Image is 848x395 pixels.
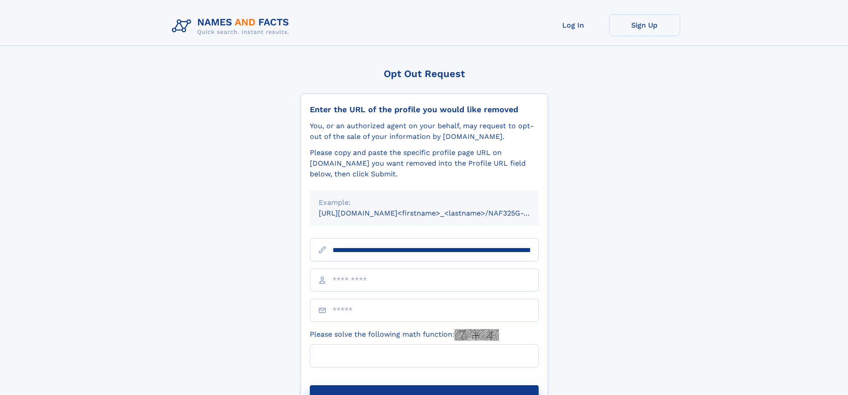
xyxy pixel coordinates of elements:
[319,209,556,217] small: [URL][DOMAIN_NAME]<firstname>_<lastname>/NAF325G-xxxxxxxx
[168,14,296,38] img: Logo Names and Facts
[310,121,539,142] div: You, or an authorized agent on your behalf, may request to opt-out of the sale of your informatio...
[310,105,539,114] div: Enter the URL of the profile you would like removed
[310,147,539,179] div: Please copy and paste the specific profile page URL on [DOMAIN_NAME] you want removed into the Pr...
[538,14,609,36] a: Log In
[609,14,680,36] a: Sign Up
[300,68,548,79] div: Opt Out Request
[319,197,530,208] div: Example:
[310,329,499,341] label: Please solve the following math function:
